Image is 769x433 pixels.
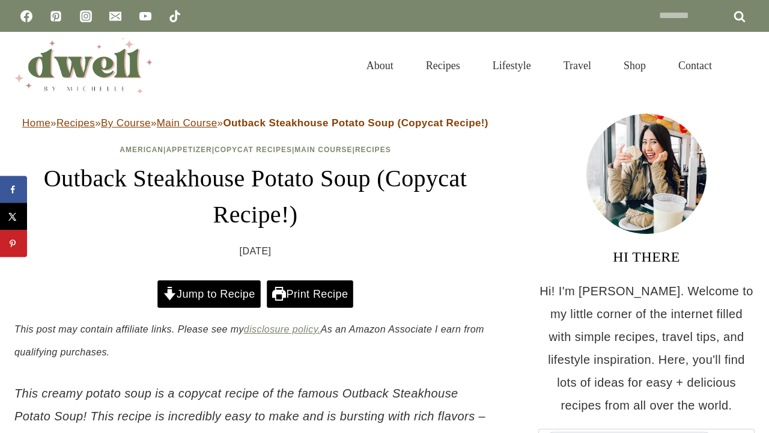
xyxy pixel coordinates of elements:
time: [DATE] [240,242,272,260]
a: Email [103,4,127,28]
a: Pinterest [44,4,68,28]
em: This post may contain affiliate links. Please see my As an Amazon Associate I earn from qualifyin... [14,324,484,357]
a: Copycat Recipes [214,146,292,154]
a: Jump to Recipe [157,280,261,308]
a: Contact [662,45,728,87]
strong: Outback Steakhouse Potato Soup (Copycat Recipe!) [223,117,488,129]
img: DWELL by michelle [14,38,153,93]
a: About [350,45,410,87]
a: Instagram [74,4,98,28]
a: American [120,146,163,154]
a: Recipes [56,117,95,129]
a: Facebook [14,4,38,28]
a: disclosure policy. [244,324,321,334]
a: Recipes [355,146,391,154]
a: Home [22,117,50,129]
h1: Outback Steakhouse Potato Soup (Copycat Recipe!) [14,161,496,233]
a: Print Recipe [267,280,353,308]
span: » » » » [22,117,488,129]
a: Main Course [157,117,217,129]
button: View Search Form [734,55,755,76]
a: TikTok [163,4,187,28]
a: Shop [607,45,662,87]
p: Hi! I'm [PERSON_NAME]. Welcome to my little corner of the internet filled with simple recipes, tr... [538,280,755,417]
a: Travel [547,45,607,87]
a: YouTube [133,4,157,28]
a: Lifestyle [476,45,547,87]
h3: HI THERE [538,246,755,268]
a: Appetizer [166,146,211,154]
a: Recipes [410,45,476,87]
a: Main Course [294,146,352,154]
span: | | | | [120,146,391,154]
nav: Primary Navigation [350,45,728,87]
a: By Course [101,117,151,129]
